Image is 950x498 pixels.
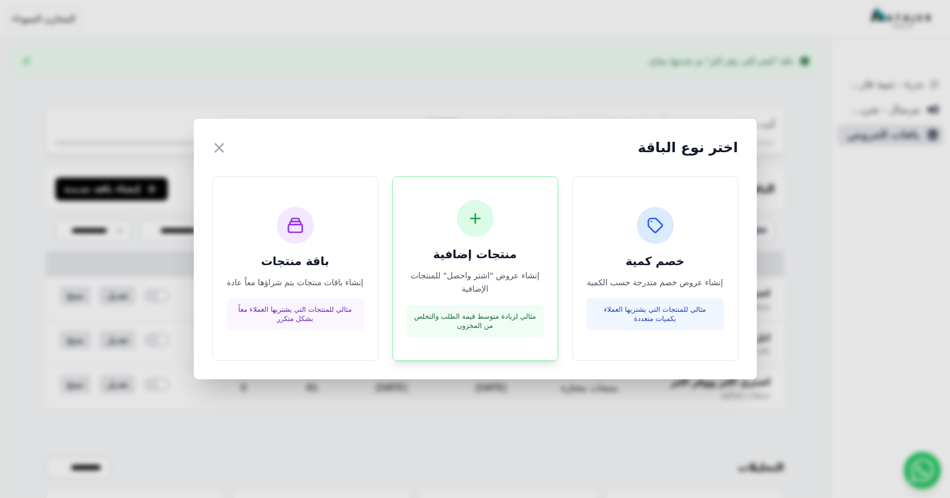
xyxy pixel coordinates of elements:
[234,305,357,323] p: مثالي للمنتجات التي يشتريها العملاء معاً بشكل متكرر
[638,138,738,157] h2: اختر نوع الباقة
[212,137,227,158] button: ×
[594,305,717,323] p: مثالي للمنتجات التي يشتريها العملاء بكميات متعددة
[407,246,544,262] h3: منتجات إضافية
[587,276,724,289] p: إنشاء عروض خصم متدرجة حسب الكمية
[407,269,544,296] p: إنشاء عروض "اشتر واحصل" للمنتجات الإضافية
[227,253,364,269] h3: باقة منتجات
[227,276,364,289] p: إنشاء باقات منتجات يتم شراؤها معاً عادة
[414,312,537,330] p: مثالي لزيادة متوسط قيمة الطلب والتخلص من المخزون
[587,253,724,269] h3: خصم كمية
